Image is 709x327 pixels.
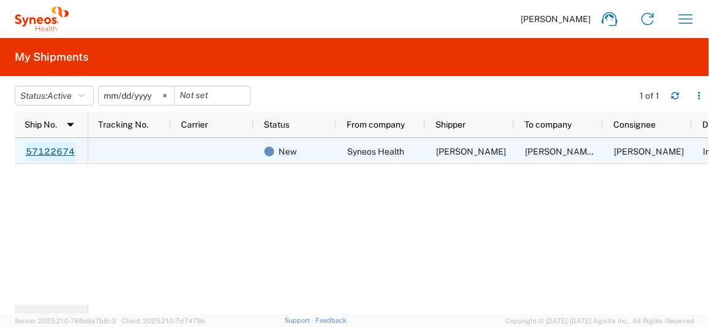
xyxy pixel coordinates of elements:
span: Youssry Saleh Law Firm [525,147,632,156]
span: Syneos Health [347,147,404,156]
span: New [278,139,297,164]
button: Status:Active [15,86,94,106]
div: 1 of 1 [640,90,661,101]
a: Support [285,317,315,324]
a: Feedback [315,317,347,324]
input: Not set [175,87,250,105]
span: [PERSON_NAME] [521,13,591,25]
span: Copyright © [DATE]-[DATE] Agistix Inc., All Rights Reserved [505,315,694,326]
span: To company [524,120,572,129]
span: Ship No. [25,120,57,129]
span: Active [47,91,72,101]
img: arrow-dropdown.svg [61,115,80,134]
span: Consignee [613,120,656,129]
span: Tracking No. [98,120,148,129]
span: Nina Patel [436,147,506,156]
span: Carrier [181,120,208,129]
h2: My Shipments [15,50,88,64]
a: 57122674 [25,142,75,162]
span: Server: 2025.21.0-769a9a7b8c3 [15,317,116,325]
span: Client: 2025.21.0-7d7479b [121,317,205,325]
span: Status [264,120,289,129]
input: Not set [99,87,174,105]
span: From company [347,120,405,129]
span: Mariam Helmi [614,147,684,156]
span: Shipper [435,120,466,129]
